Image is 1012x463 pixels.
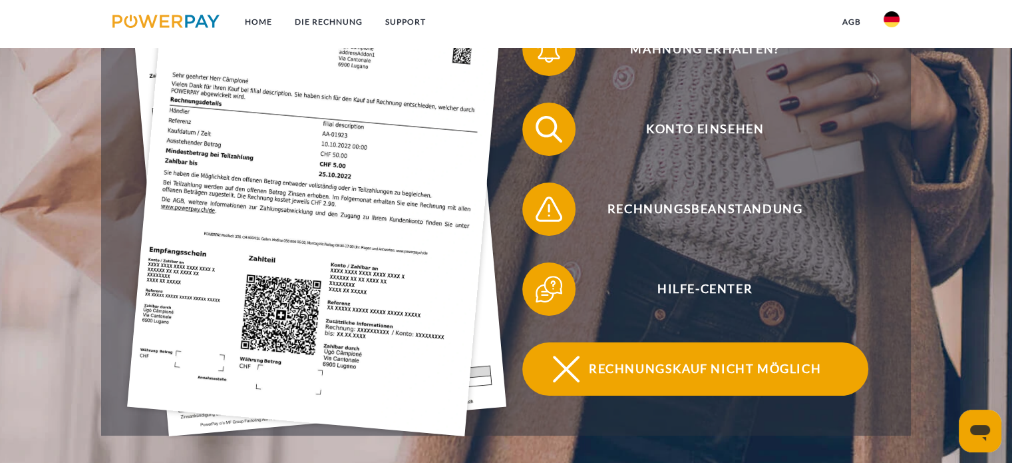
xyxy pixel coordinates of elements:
a: Home [234,10,283,34]
span: Rechnungskauf nicht möglich [542,342,868,396]
button: Konto einsehen [522,103,868,156]
img: qb_bell.svg [532,33,566,66]
span: Rechnungsbeanstandung [542,183,868,236]
img: de [884,11,900,27]
button: Rechnungskauf nicht möglich [522,342,868,396]
a: SUPPORT [374,10,437,34]
span: Hilfe-Center [542,262,868,316]
iframe: Schaltfläche zum Öffnen des Messaging-Fensters [959,410,1001,452]
a: agb [831,10,872,34]
a: DIE RECHNUNG [283,10,374,34]
img: logo-powerpay.svg [112,15,220,28]
button: Mahnung erhalten? [522,23,868,76]
img: qb_search.svg [532,113,566,146]
button: Rechnungsbeanstandung [522,183,868,236]
span: Mahnung erhalten? [542,23,868,76]
img: qb_close.svg [550,352,583,386]
button: Hilfe-Center [522,262,868,316]
span: Konto einsehen [542,103,868,156]
img: qb_help.svg [532,272,566,306]
img: qb_warning.svg [532,193,566,226]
